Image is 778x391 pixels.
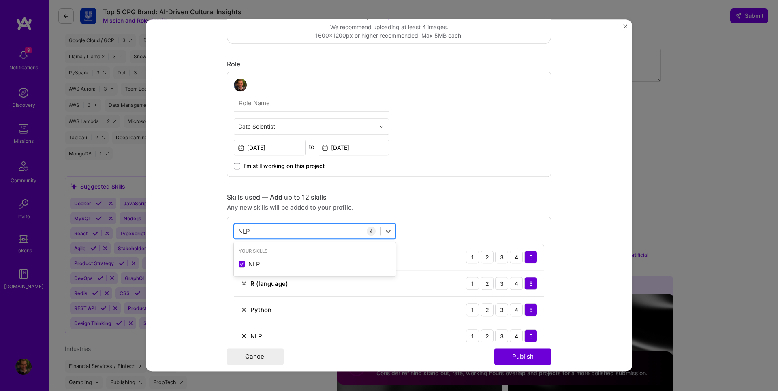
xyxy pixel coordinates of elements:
[466,251,479,263] div: 1
[227,203,551,212] div: Any new skills will be added to your profile.
[495,277,508,290] div: 3
[227,349,284,365] button: Cancel
[524,277,537,290] div: 5
[510,303,523,316] div: 4
[466,329,479,342] div: 1
[495,329,508,342] div: 3
[234,95,389,112] input: Role Name
[466,277,479,290] div: 1
[524,303,537,316] div: 5
[239,260,391,268] div: NLP
[510,251,523,263] div: 4
[241,333,247,339] img: Remove
[379,124,384,129] img: drop icon
[227,60,551,68] div: Role
[510,329,523,342] div: 4
[355,3,423,21] div: Drag and drop an image or
[481,329,494,342] div: 2
[250,306,271,314] div: Python
[234,247,396,255] div: Your Skills
[623,24,627,33] button: Close
[481,277,494,290] div: 2
[250,279,288,288] div: R (language)
[510,277,523,290] div: 4
[466,303,479,316] div: 1
[315,23,463,31] div: We recommend uploading at least 4 images.
[524,251,537,263] div: 5
[227,193,551,202] div: Skills used — Add up to 12 skills
[241,280,247,287] img: Remove
[495,251,508,263] div: 3
[367,227,376,236] div: 4
[383,12,416,20] span: Upload file
[315,31,463,40] div: 1600x1200px or higher recommended. Max 5MB each.
[494,349,551,365] button: Publish
[244,162,325,170] span: I’m still working on this project
[481,303,494,316] div: 2
[309,142,314,151] div: to
[481,251,494,263] div: 2
[524,329,537,342] div: 5
[250,332,262,340] div: NLP
[234,140,306,155] input: Date
[241,306,247,313] img: Remove
[318,140,389,155] input: Date
[495,303,508,316] div: 3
